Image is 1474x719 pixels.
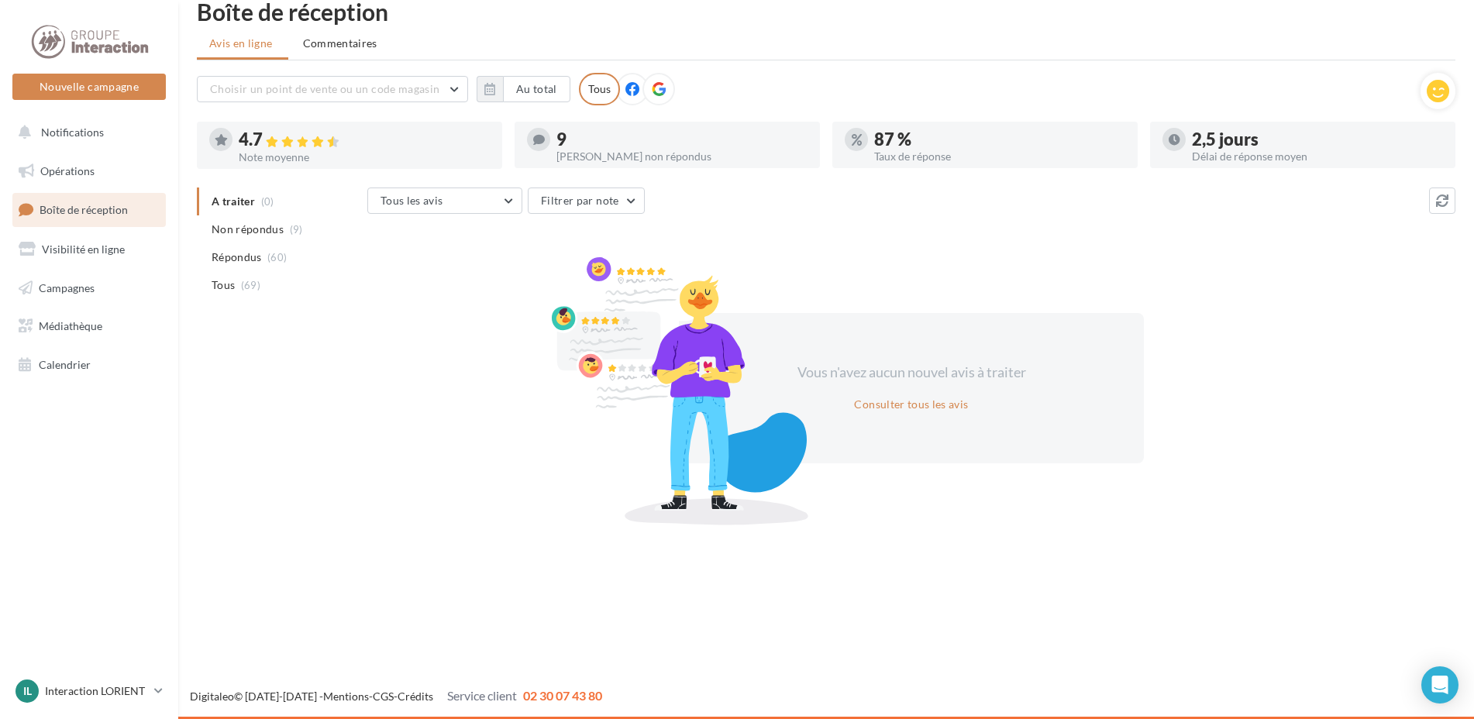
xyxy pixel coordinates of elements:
a: Calendrier [9,349,169,381]
span: (9) [290,223,303,236]
button: Tous les avis [367,187,522,214]
span: Boîte de réception [40,203,128,216]
span: Commentaires [303,36,377,51]
div: 87 % [874,131,1125,148]
a: CGS [373,690,394,703]
span: Tous [212,277,235,293]
a: IL Interaction LORIENT [12,676,166,706]
div: Tous [579,73,620,105]
div: 9 [556,131,808,148]
span: Calendrier [39,358,91,371]
a: Mentions [323,690,369,703]
a: Digitaleo [190,690,234,703]
a: Crédits [398,690,433,703]
span: Service client [447,688,517,703]
a: Médiathèque [9,310,169,342]
div: 4.7 [239,131,490,149]
span: 02 30 07 43 80 [523,688,602,703]
button: Au total [477,76,570,102]
a: Opérations [9,155,169,187]
span: © [DATE]-[DATE] - - - [190,690,602,703]
button: Au total [503,76,570,102]
span: IL [23,683,32,699]
button: Choisir un point de vente ou un code magasin [197,76,468,102]
div: [PERSON_NAME] non répondus [556,151,808,162]
span: Choisir un point de vente ou un code magasin [210,82,439,95]
button: Consulter tous les avis [848,395,974,414]
span: Visibilité en ligne [42,243,125,256]
span: (69) [241,279,260,291]
span: Répondus [212,249,262,265]
div: Vous n'avez aucun nouvel avis à traiter [778,363,1045,383]
span: Campagnes [39,280,95,294]
button: Nouvelle campagne [12,74,166,100]
a: Visibilité en ligne [9,233,169,266]
button: Notifications [9,116,163,149]
div: Délai de réponse moyen [1192,151,1443,162]
p: Interaction LORIENT [45,683,148,699]
span: Notifications [41,126,104,139]
a: Boîte de réception [9,193,169,226]
span: Médiathèque [39,319,102,332]
span: (60) [267,251,287,263]
a: Campagnes [9,272,169,304]
div: Note moyenne [239,152,490,163]
div: Taux de réponse [874,151,1125,162]
button: Filtrer par note [528,187,645,214]
span: Non répondus [212,222,284,237]
span: Opérations [40,164,95,177]
div: Open Intercom Messenger [1421,666,1459,704]
span: Tous les avis [381,194,443,207]
div: 2,5 jours [1192,131,1443,148]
